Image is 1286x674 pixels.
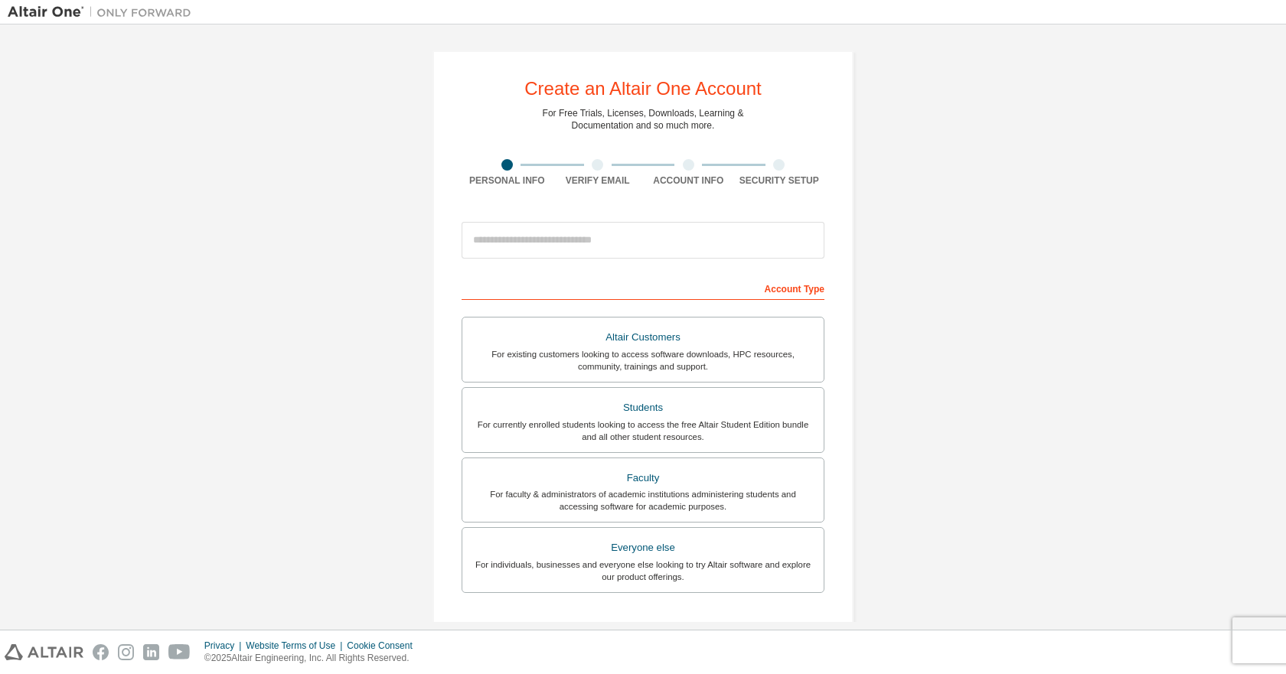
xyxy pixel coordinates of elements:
div: For existing customers looking to access software downloads, HPC resources, community, trainings ... [472,348,814,373]
div: Create an Altair One Account [524,80,762,98]
div: Students [472,397,814,418]
div: Security Setup [734,174,825,187]
div: For currently enrolled students looking to access the free Altair Student Edition bundle and all ... [472,418,814,443]
div: Privacy [204,640,246,652]
img: altair_logo.svg [5,644,83,660]
img: linkedin.svg [143,644,159,660]
div: Account Info [643,174,734,187]
div: For Free Trials, Licenses, Downloads, Learning & Documentation and so much more. [543,107,744,132]
div: Account Type [462,275,824,300]
div: For individuals, businesses and everyone else looking to try Altair software and explore our prod... [472,558,814,583]
div: Faculty [472,467,814,489]
div: Cookie Consent [347,640,421,652]
img: facebook.svg [93,644,109,660]
div: Everyone else [472,537,814,558]
p: © 2025 Altair Engineering, Inc. All Rights Reserved. [204,652,422,665]
img: Altair One [8,5,199,20]
div: Verify Email [553,174,644,187]
img: youtube.svg [168,644,191,660]
img: instagram.svg [118,644,134,660]
div: Personal Info [462,174,553,187]
div: Your Profile [462,616,824,640]
div: For faculty & administrators of academic institutions administering students and accessing softwa... [472,488,814,513]
div: Altair Customers [472,327,814,348]
div: Website Terms of Use [246,640,347,652]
